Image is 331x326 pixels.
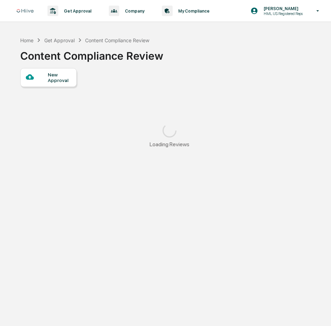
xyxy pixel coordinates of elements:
div: Loading Reviews [150,141,189,148]
div: Content Compliance Review [85,37,149,43]
div: Content Compliance Review [20,44,163,62]
p: [PERSON_NAME] [258,6,306,11]
p: Company [119,8,148,14]
img: logo [17,9,33,13]
p: Get Approval [58,8,95,14]
div: Home [20,37,33,43]
p: HML US Registered Reps [258,11,306,16]
p: My Compliance [173,8,213,14]
div: New Approval [48,72,71,83]
div: Get Approval [44,37,75,43]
